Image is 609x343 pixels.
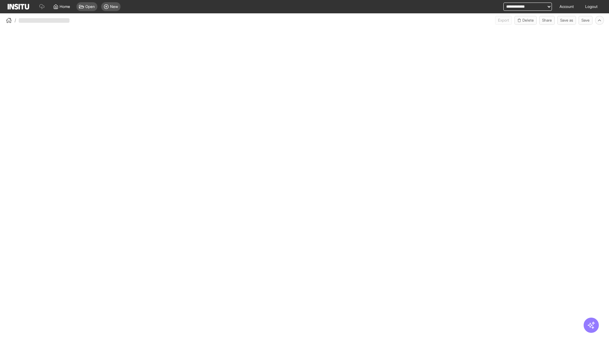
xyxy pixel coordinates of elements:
[85,4,95,9] span: Open
[579,16,593,25] button: Save
[495,16,512,25] span: Can currently only export from Insights reports.
[60,4,70,9] span: Home
[110,4,118,9] span: New
[8,4,29,10] img: Logo
[514,16,537,25] button: Delete
[5,17,16,24] button: /
[495,16,512,25] button: Export
[15,17,16,24] span: /
[539,16,555,25] button: Share
[557,16,576,25] button: Save as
